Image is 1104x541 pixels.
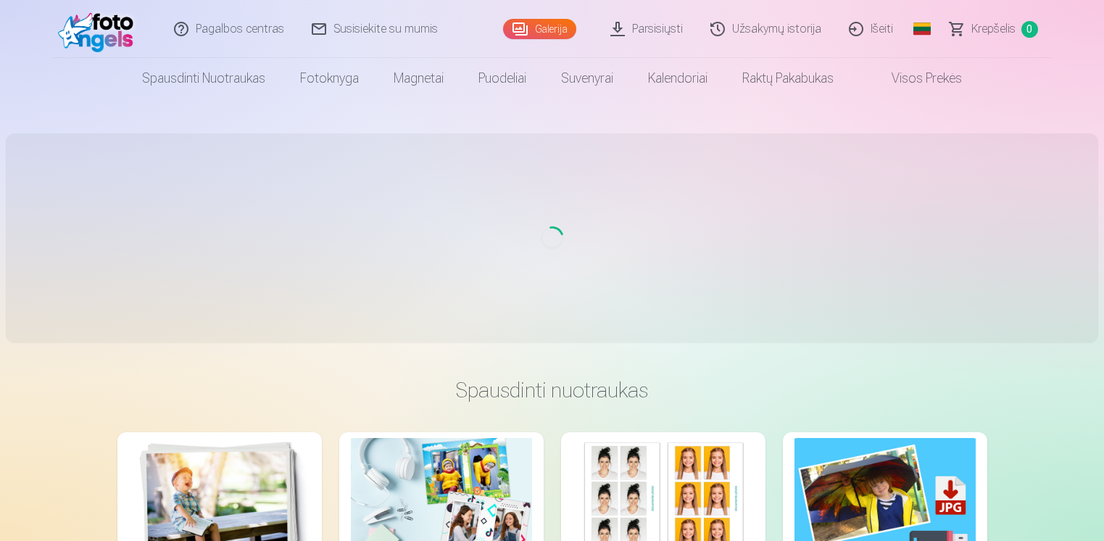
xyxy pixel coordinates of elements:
h3: Spausdinti nuotraukas [129,377,976,403]
a: Galerija [503,19,576,39]
a: Fotoknyga [283,58,376,99]
a: Raktų pakabukas [725,58,851,99]
a: Kalendoriai [631,58,725,99]
a: Puodeliai [461,58,544,99]
span: 0 [1021,21,1038,38]
a: Magnetai [376,58,461,99]
span: Krepšelis [971,20,1016,38]
img: /fa2 [58,6,141,52]
a: Visos prekės [851,58,979,99]
a: Spausdinti nuotraukas [125,58,283,99]
a: Suvenyrai [544,58,631,99]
